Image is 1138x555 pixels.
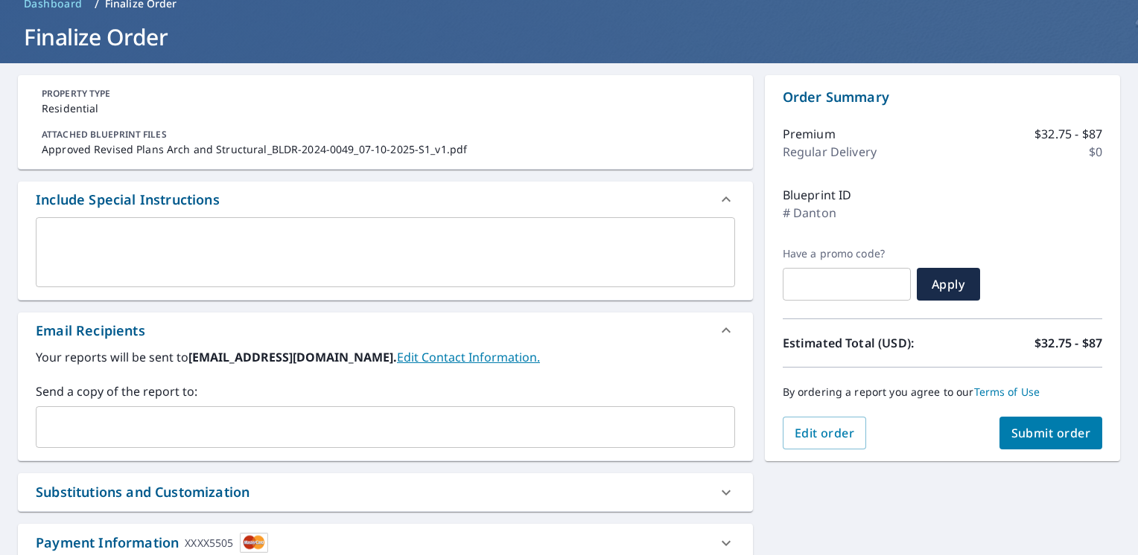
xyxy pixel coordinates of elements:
div: Substitutions and Customization [36,482,249,502]
div: Payment Information [36,533,268,553]
a: Terms of Use [974,385,1040,399]
label: Your reports will be sent to [36,348,735,366]
button: Apply [917,268,980,301]
p: Residential [42,100,729,116]
p: $32.75 - $87 [1034,125,1102,143]
p: PROPERTY TYPE [42,87,729,100]
div: Email Recipients [36,321,145,341]
p: $0 [1089,143,1102,161]
p: By ordering a report you agree to our [783,385,1102,399]
img: cardImage [240,533,268,553]
label: Send a copy of the report to: [36,382,735,400]
p: Blueprint ID [783,186,852,204]
div: Email Recipients [18,312,753,348]
p: ATTACHED BLUEPRINT FILES [42,128,729,141]
p: $32.75 - $87 [1034,334,1102,352]
p: Regular Delivery [783,143,877,161]
h1: Finalize Order [18,22,1120,52]
span: Apply [929,276,968,292]
b: [EMAIL_ADDRESS][DOMAIN_NAME]. [188,349,397,365]
p: Order Summary [783,87,1102,107]
div: Substitutions and Customization [18,473,753,511]
p: Estimated Total (USD): [783,334,943,352]
button: Edit order [783,417,867,449]
span: Submit order [1011,425,1091,441]
label: Have a promo code? [783,247,911,260]
p: Premium [783,125,836,143]
button: Submit order [999,417,1103,449]
p: Approved Revised Plans Arch and Structural_BLDR-2024-0049_07-10-2025-S1_v1.pdf [42,141,729,157]
div: Include Special Instructions [18,182,753,217]
span: Edit order [795,425,855,441]
div: XXXX5505 [185,533,233,553]
p: # Danton [783,204,836,222]
div: Include Special Instructions [36,190,220,210]
a: EditContactInfo [397,349,540,365]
